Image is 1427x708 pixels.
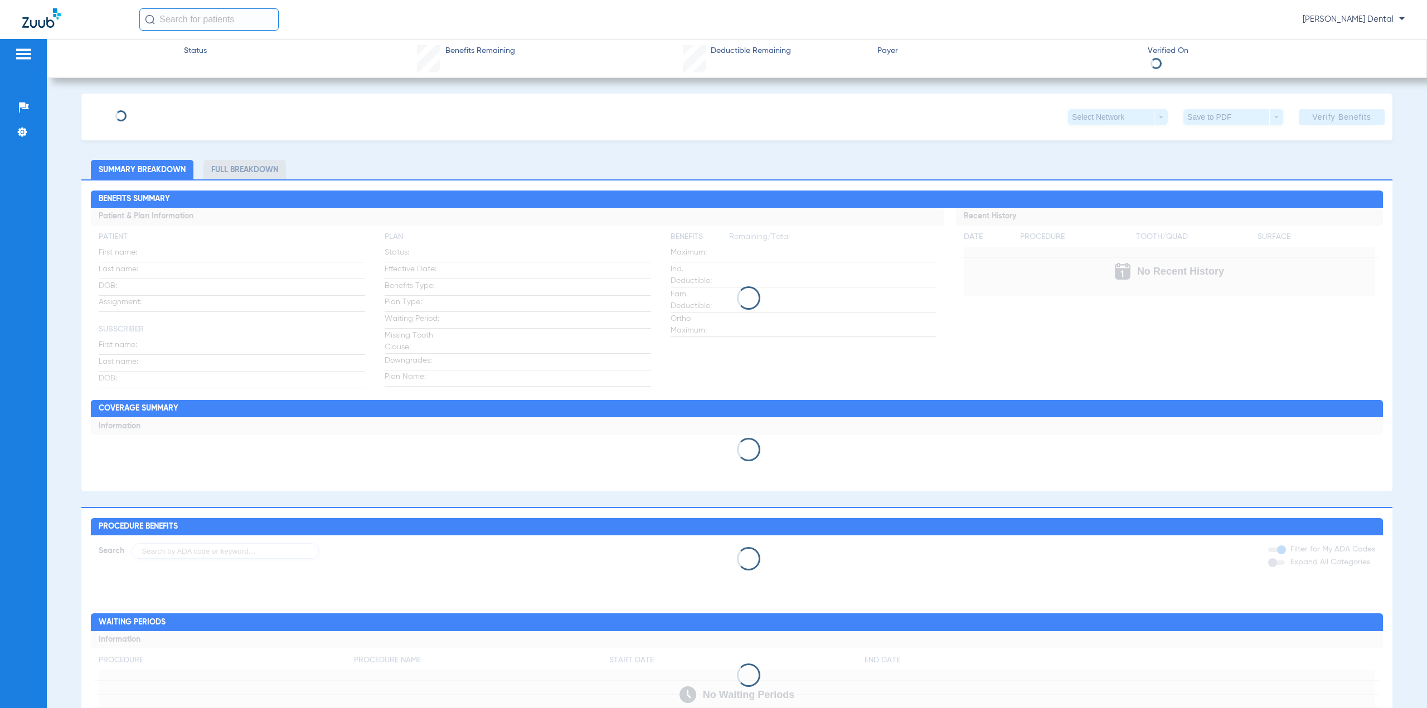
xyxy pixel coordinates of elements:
[145,14,155,25] img: Search Icon
[91,613,1382,631] h2: Waiting Periods
[22,8,61,28] img: Zuub Logo
[1303,14,1405,25] span: [PERSON_NAME] Dental
[14,47,32,61] img: hamburger-icon
[1148,45,1409,57] span: Verified On
[91,191,1382,208] h2: Benefits Summary
[203,160,286,179] li: Full Breakdown
[91,160,193,179] li: Summary Breakdown
[711,45,791,57] span: Deductible Remaining
[877,45,1138,57] span: Payer
[91,400,1382,418] h2: Coverage Summary
[91,518,1382,536] h2: Procedure Benefits
[139,8,279,31] input: Search for patients
[184,45,207,57] span: Status
[445,45,515,57] span: Benefits Remaining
